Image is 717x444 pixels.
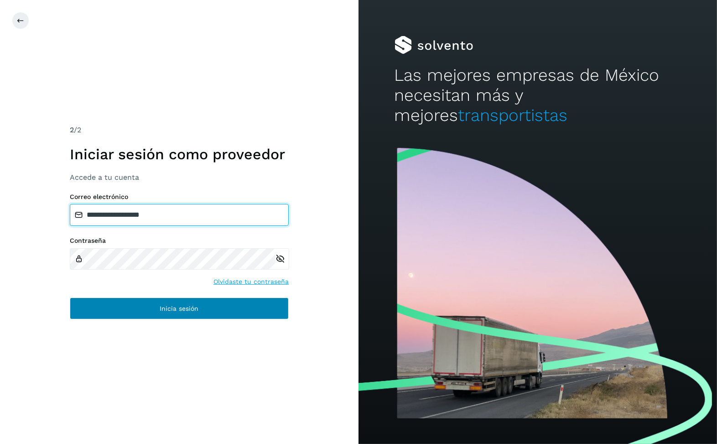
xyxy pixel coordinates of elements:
[458,105,568,125] span: transportistas
[70,298,289,319] button: Inicia sesión
[70,125,74,134] span: 2
[160,305,199,312] span: Inicia sesión
[70,125,289,136] div: /2
[70,237,289,245] label: Contraseña
[70,173,289,182] h3: Accede a tu cuenta
[395,65,681,126] h2: Las mejores empresas de México necesitan más y mejores
[70,193,289,201] label: Correo electrónico
[213,277,289,287] a: Olvidaste tu contraseña
[70,146,289,163] h1: Iniciar sesión como proveedor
